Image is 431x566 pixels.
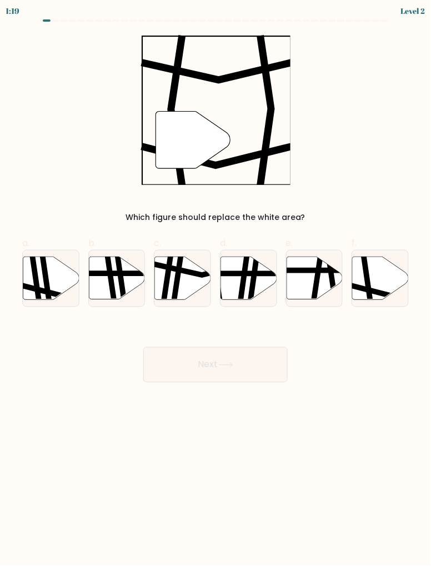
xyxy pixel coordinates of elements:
[143,347,288,383] button: Next
[401,5,425,17] div: Level 2
[88,237,96,249] span: b.
[6,5,19,17] div: 1:19
[352,237,357,249] span: f.
[286,237,293,249] span: e.
[22,237,29,249] span: a.
[156,112,230,169] g: "
[29,212,402,223] div: Which figure should replace the white area?
[154,237,161,249] span: c.
[220,237,227,249] span: d.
